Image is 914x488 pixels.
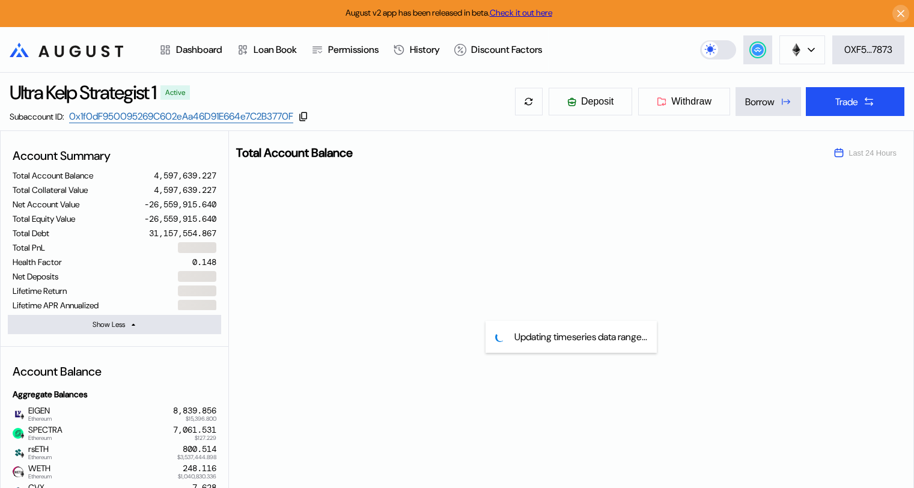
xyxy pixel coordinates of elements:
div: Discount Factors [471,43,542,56]
a: Discount Factors [447,28,549,72]
div: Ultra Kelp Strategist 1 [10,80,156,105]
a: Check it out here [490,7,552,18]
span: $127.229 [195,435,216,441]
div: Permissions [328,43,379,56]
div: Total Debt [13,228,49,239]
div: Loan Book [254,43,297,56]
div: -26,559,915.640 [144,199,216,210]
img: eigen.jpg [13,409,23,419]
span: EIGEN [23,406,52,421]
button: Show Less [8,315,221,334]
img: pending [495,332,505,342]
div: Aggregate Balances [8,384,221,404]
a: Permissions [304,28,386,72]
img: svg+xml,%3c [19,471,25,477]
h2: Total Account Balance [236,147,815,159]
div: Net Account Value [13,199,79,210]
span: Ethereum [28,435,62,441]
span: SPECTRA [23,425,62,441]
button: 0XF5...7873 [832,35,904,64]
div: 0XF5...7873 [844,43,892,56]
div: Trade [835,96,858,108]
span: Updating timeseries data range... [514,331,647,343]
button: Borrow [736,87,801,116]
div: 8,839.856 [173,406,216,416]
span: $1,040,830.336 [178,474,216,480]
span: Ethereum [28,474,52,480]
div: 4,597,639.227 [154,185,216,195]
span: Deposit [581,96,614,107]
div: Account Balance [8,359,221,384]
div: 31,157,554.867 [149,228,216,239]
div: Subaccount ID: [10,111,64,122]
a: 0x1f0dF950095269C602eAa46D91E664e7C2B3770F [69,110,293,123]
span: $3,537,444.898 [177,454,216,460]
div: Active [165,88,185,97]
div: Total PnL [13,242,45,253]
a: History [386,28,447,72]
div: Total Collateral Value [13,185,88,195]
img: weth.png [13,466,23,477]
button: chain logo [779,35,825,64]
a: Loan Book [230,28,304,72]
div: Health Factor [13,257,62,267]
div: 7,061.531 [173,425,216,435]
div: Total Account Balance [13,170,93,181]
div: 0.148 [192,257,216,267]
img: chain logo [790,43,803,56]
div: Lifetime APR Annualized [13,300,99,311]
div: Lifetime Return [13,285,67,296]
div: Dashboard [176,43,222,56]
img: Icon___Dark.png [13,447,23,458]
span: August v2 app has been released in beta. [346,7,552,18]
div: Show Less [93,320,125,329]
span: WETH [23,463,52,479]
div: 248.116 [183,463,216,474]
div: Borrow [745,96,775,108]
div: -26,559,915.640 [144,213,216,224]
span: rsETH [23,444,52,460]
button: Deposit [548,87,633,116]
a: Dashboard [152,28,230,72]
span: $15,396.800 [186,416,216,422]
button: Withdraw [638,87,731,116]
img: svg+xml,%3c [19,413,25,419]
img: spectra.jpg [13,428,23,439]
div: History [410,43,440,56]
img: svg+xml,%3c [19,433,25,439]
img: svg+xml,%3c [19,452,25,458]
span: Withdraw [671,96,711,107]
div: Total Equity Value [13,213,75,224]
span: Ethereum [28,454,52,460]
span: Ethereum [28,416,52,422]
div: Account Summary [8,143,221,168]
div: Net Deposits [13,271,58,282]
button: Trade [806,87,904,116]
div: 800.514 [183,444,216,454]
div: 4,597,639.227 [154,170,216,181]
